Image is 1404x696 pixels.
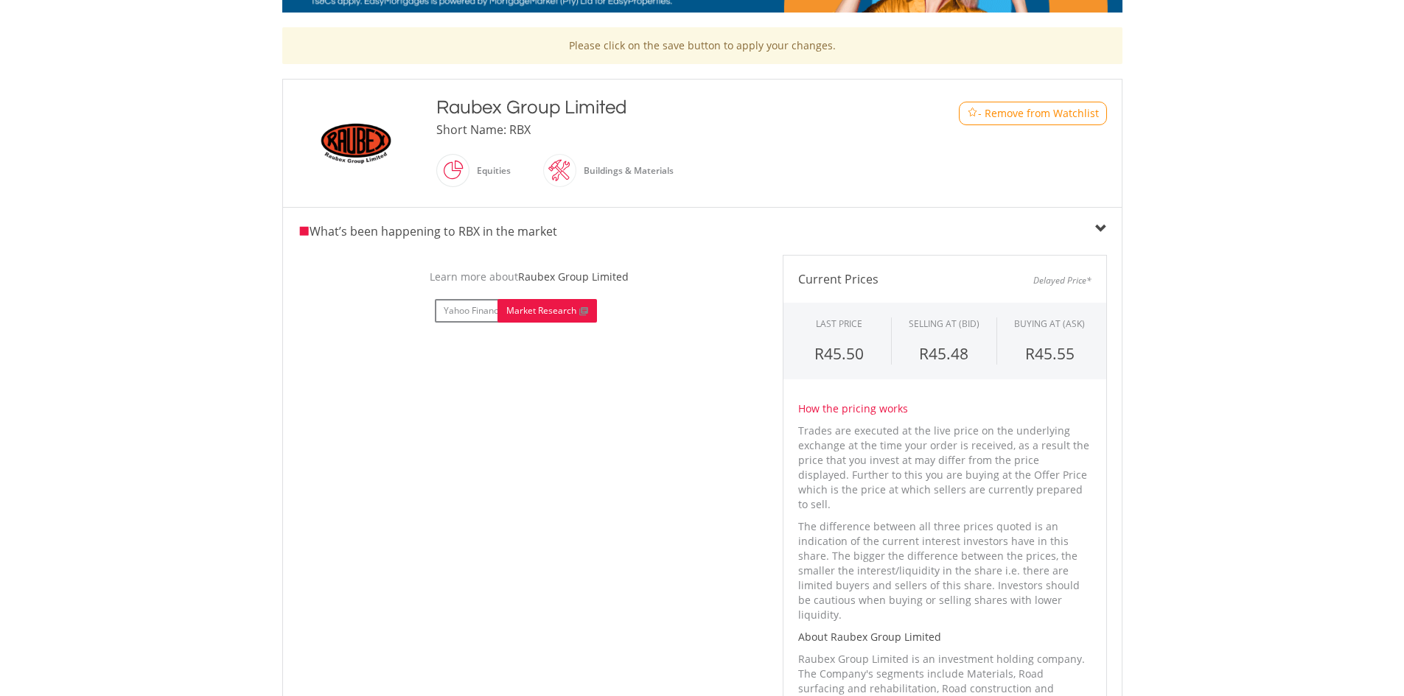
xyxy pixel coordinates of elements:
[469,153,511,189] div: Equities
[1014,317,1085,342] div: BUYING AT (ASK)
[282,27,1122,64] div: Please click on the save button to apply your changes.
[1025,343,1075,364] span: R45.55
[298,270,761,284] div: Learn more about
[497,299,597,323] a: Market Research
[798,271,879,287] span: Current Prices
[814,343,864,364] span: R45.50
[518,270,629,284] span: Raubex Group Limited
[436,121,899,138] div: Short Name: RBX
[959,102,1107,125] button: Watchlist - Remove from Watchlist
[436,94,899,121] div: Raubex Group Limited
[909,317,979,342] div: SELLING AT (BID)
[301,109,411,178] img: EQU.ZA.RBX.png
[816,317,862,342] div: LAST PRICE
[435,299,524,323] a: Yahoo Finance
[967,108,978,119] img: Watchlist
[919,343,968,364] span: R45.48
[576,153,674,189] div: Buildings & Materials
[1033,270,1092,290] span: Delayed Price*
[298,223,557,239] span: What’s been happening to RBX in the market
[798,423,1092,512] p: Trades are executed at the live price on the underlying exchange at the time your order is receiv...
[798,519,1092,622] p: The difference between all three prices quoted is an indication of the current interest investors...
[798,401,908,415] span: How the pricing works
[978,106,1099,121] span: - Remove from Watchlist
[798,630,1092,644] h5: About Raubex Group Limited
